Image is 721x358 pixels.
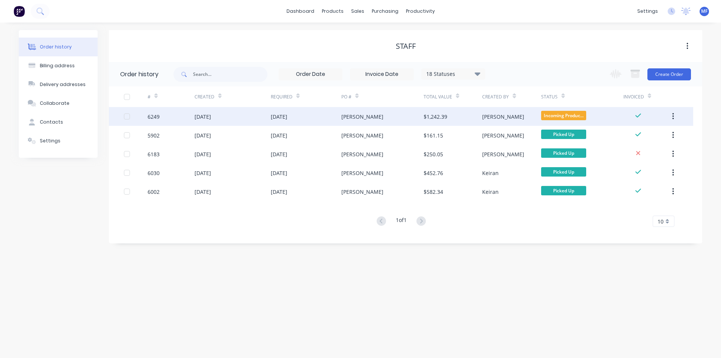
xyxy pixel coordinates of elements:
[541,94,558,100] div: Status
[350,69,413,80] input: Invoice Date
[40,62,75,69] div: Billing address
[482,131,524,139] div: [PERSON_NAME]
[148,113,160,121] div: 6249
[424,94,452,100] div: Total Value
[19,56,98,75] button: Billing address
[482,86,541,107] div: Created By
[271,169,287,177] div: [DATE]
[424,113,447,121] div: $1,242.39
[148,188,160,196] div: 6002
[424,188,443,196] div: $582.34
[283,6,318,17] a: dashboard
[658,218,664,225] span: 10
[271,94,293,100] div: Required
[396,216,407,227] div: 1 of 1
[148,150,160,158] div: 6183
[40,119,63,125] div: Contacts
[482,169,499,177] div: Keiran
[19,75,98,94] button: Delivery addresses
[347,6,368,17] div: sales
[195,150,211,158] div: [DATE]
[341,94,351,100] div: PO #
[424,86,482,107] div: Total Value
[271,131,287,139] div: [DATE]
[40,137,60,144] div: Settings
[482,188,499,196] div: Keiran
[195,113,211,121] div: [DATE]
[148,86,195,107] div: #
[40,100,69,107] div: Collaborate
[341,188,383,196] div: [PERSON_NAME]
[623,86,670,107] div: Invoiced
[541,186,586,195] span: Picked Up
[701,8,707,15] span: MF
[541,86,623,107] div: Status
[195,188,211,196] div: [DATE]
[195,131,211,139] div: [DATE]
[482,94,509,100] div: Created By
[40,44,72,50] div: Order history
[541,148,586,158] span: Picked Up
[120,70,158,79] div: Order history
[19,38,98,56] button: Order history
[424,150,443,158] div: $250.05
[482,150,524,158] div: [PERSON_NAME]
[318,6,347,17] div: products
[271,86,341,107] div: Required
[341,131,383,139] div: [PERSON_NAME]
[482,113,524,121] div: [PERSON_NAME]
[634,6,662,17] div: settings
[195,86,271,107] div: Created
[19,113,98,131] button: Contacts
[541,111,586,120] span: Incoming Produc...
[368,6,402,17] div: purchasing
[271,150,287,158] div: [DATE]
[341,86,424,107] div: PO #
[341,150,383,158] div: [PERSON_NAME]
[541,167,586,177] span: Picked Up
[279,69,342,80] input: Order Date
[14,6,25,17] img: Factory
[541,130,586,139] span: Picked Up
[195,169,211,177] div: [DATE]
[19,131,98,150] button: Settings
[19,94,98,113] button: Collaborate
[148,169,160,177] div: 6030
[424,169,443,177] div: $452.76
[271,188,287,196] div: [DATE]
[396,42,416,51] div: Staff
[402,6,439,17] div: productivity
[148,131,160,139] div: 5902
[40,81,86,88] div: Delivery addresses
[195,94,214,100] div: Created
[271,113,287,121] div: [DATE]
[647,68,691,80] button: Create Order
[341,169,383,177] div: [PERSON_NAME]
[148,94,151,100] div: #
[422,70,485,78] div: 18 Statuses
[341,113,383,121] div: [PERSON_NAME]
[623,94,644,100] div: Invoiced
[424,131,443,139] div: $161.15
[193,67,267,82] input: Search...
